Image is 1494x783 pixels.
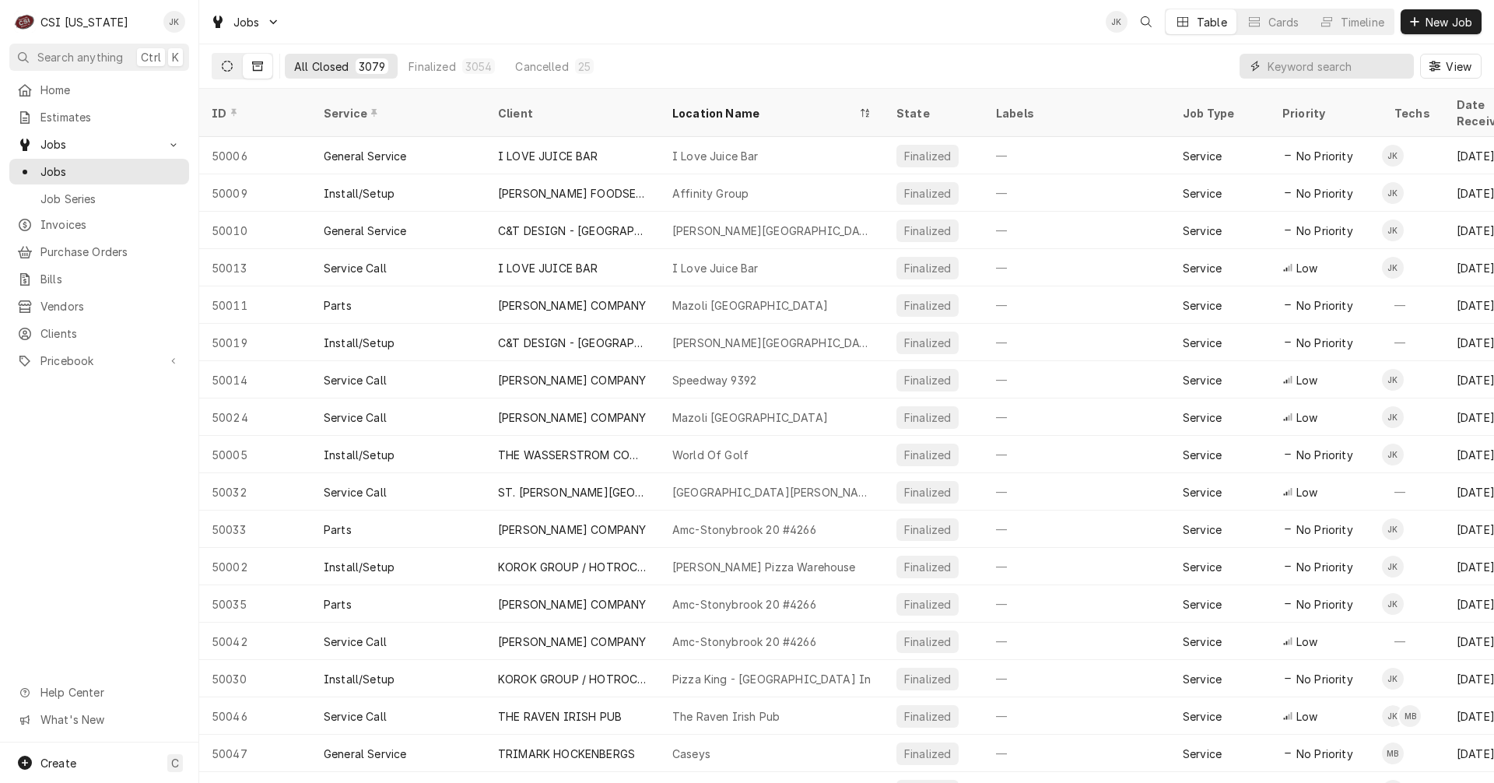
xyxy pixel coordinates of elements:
div: Finalized [903,372,952,388]
div: 50014 [199,361,311,399]
div: Amc-Stonybrook 20 #4266 [672,596,816,613]
div: KOROK GROUP / HOTROCKS [498,559,647,575]
span: Jobs [40,136,158,153]
div: — [984,212,1170,249]
div: 50047 [199,735,311,772]
span: Invoices [40,216,181,233]
div: Service [1183,335,1222,351]
div: 50013 [199,249,311,286]
span: Jobs [40,163,181,180]
div: — [1382,473,1444,511]
div: JK [1382,257,1404,279]
span: No Priority [1296,148,1353,164]
div: General Service [324,223,406,239]
div: 50035 [199,585,311,623]
div: I Love Juice Bar [672,148,759,164]
div: JK [1382,518,1404,540]
div: Finalized [903,634,952,650]
div: C [14,11,36,33]
span: Low [1296,708,1317,725]
div: — [984,137,1170,174]
div: C&T DESIGN - [GEOGRAPHIC_DATA] [498,335,647,351]
div: I Love Juice Bar [672,260,759,276]
div: Amc-Stonybrook 20 #4266 [672,521,816,538]
div: Service [1183,148,1222,164]
div: — [984,585,1170,623]
div: 50032 [199,473,311,511]
input: Keyword search [1268,54,1406,79]
div: Service [1183,372,1222,388]
div: Jeff Kuehl's Avatar [1382,705,1404,727]
div: Mazoli [GEOGRAPHIC_DATA] [672,297,828,314]
div: 50011 [199,286,311,324]
span: Low [1296,484,1317,500]
span: No Priority [1296,746,1353,762]
span: View [1443,58,1475,75]
div: Service [1183,484,1222,500]
div: [GEOGRAPHIC_DATA][PERSON_NAME] [672,484,871,500]
div: — [984,735,1170,772]
div: Jeff Kuehl's Avatar [1106,11,1128,33]
div: Finalized [903,559,952,575]
div: Cards [1268,14,1299,30]
a: Jobs [9,159,189,184]
div: JK [1382,182,1404,204]
div: Install/Setup [324,671,395,687]
div: Service [1183,671,1222,687]
a: Purchase Orders [9,239,189,265]
div: MB [1399,705,1421,727]
div: Finalized [409,58,455,75]
div: Service [1183,223,1222,239]
div: Service [1183,746,1222,762]
a: Vendors [9,293,189,319]
a: Clients [9,321,189,346]
div: — [984,399,1170,436]
div: Cancelled [515,58,568,75]
div: Finalized [903,521,952,538]
div: State [896,105,971,121]
div: Timeline [1341,14,1384,30]
div: Finalized [903,335,952,351]
div: JK [1382,593,1404,615]
button: Open search [1134,9,1159,34]
span: Search anything [37,49,123,65]
div: — [984,249,1170,286]
div: Jeff Kuehl's Avatar [1382,668,1404,690]
span: Ctrl [141,49,161,65]
div: Finalized [903,297,952,314]
div: Jeff Kuehl's Avatar [1382,518,1404,540]
div: CSI [US_STATE] [40,14,128,30]
div: — [1382,286,1444,324]
span: No Priority [1296,596,1353,613]
span: Purchase Orders [40,244,181,260]
div: — [984,361,1170,399]
div: 50006 [199,137,311,174]
div: [PERSON_NAME] COMPANY [498,409,646,426]
div: JK [1382,145,1404,167]
div: JK [1382,219,1404,241]
div: Finalized [903,484,952,500]
div: Jeff Kuehl's Avatar [1382,444,1404,465]
span: What's New [40,711,180,728]
span: No Priority [1296,521,1353,538]
div: MB [1382,743,1404,764]
span: New Job [1422,14,1475,30]
div: — [984,174,1170,212]
div: Jeff Kuehl's Avatar [1382,369,1404,391]
div: 50009 [199,174,311,212]
div: 3054 [465,58,493,75]
div: — [984,697,1170,735]
div: Finalized [903,746,952,762]
div: Labels [996,105,1158,121]
div: JK [1382,705,1404,727]
div: ID [212,105,296,121]
div: Service [1183,521,1222,538]
div: Service [1183,447,1222,463]
span: No Priority [1296,671,1353,687]
div: [PERSON_NAME] COMPANY [498,372,646,388]
div: — [984,436,1170,473]
span: No Priority [1296,335,1353,351]
div: Jeff Kuehl's Avatar [1382,593,1404,615]
div: Service [1183,634,1222,650]
span: Clients [40,325,181,342]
